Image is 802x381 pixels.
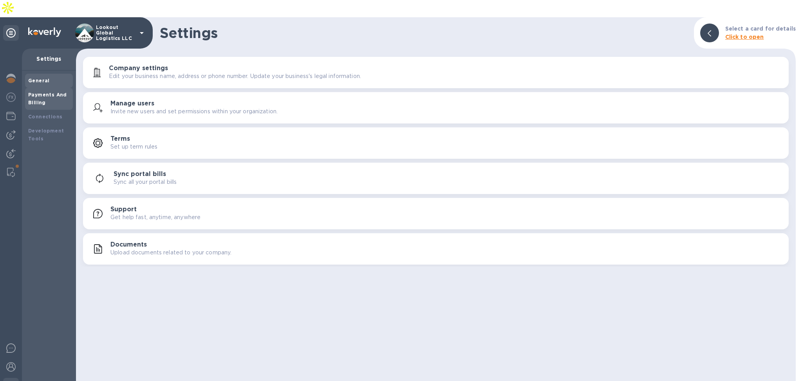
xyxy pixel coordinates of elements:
[725,34,764,40] b: Click to open
[28,27,61,37] img: Logo
[83,233,789,265] button: DocumentsUpload documents related to your company.
[110,107,278,116] p: Invite new users and set permissions within your organization.
[109,72,361,80] p: Edit your business name, address or phone number. Update your business's legal information.
[110,100,154,107] h3: Manage users
[28,55,70,63] p: Settings
[28,128,64,142] b: Development Tools
[110,241,147,249] h3: Documents
[725,25,796,32] b: Select a card for details
[110,206,137,213] h3: Support
[6,93,16,102] img: Foreign exchange
[28,114,62,120] b: Connections
[83,92,789,123] button: Manage usersInvite new users and set permissions within your organization.
[83,198,789,229] button: SupportGet help fast, anytime, anywhere
[110,135,130,143] h3: Terms
[160,25,688,41] h1: Settings
[114,178,177,186] p: Sync all your portal bills
[28,92,67,105] b: Payments And Billing
[83,57,789,88] button: Company settingsEdit your business name, address or phone number. Update your business's legal in...
[28,78,50,83] b: General
[6,111,16,121] img: Wallets
[114,171,166,178] h3: Sync portal bills
[3,25,19,41] div: Unpin categories
[110,213,200,221] p: Get help fast, anytime, anywhere
[83,163,789,194] button: Sync portal billsSync all your portal bills
[110,249,231,257] p: Upload documents related to your company.
[83,127,789,159] button: TermsSet up term rules
[110,143,157,151] p: Set up term rules
[109,65,168,72] h3: Company settings
[96,25,135,41] p: Lookout Global Logistics LLC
